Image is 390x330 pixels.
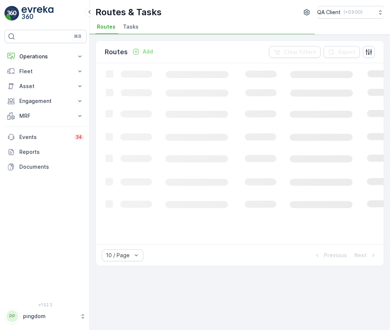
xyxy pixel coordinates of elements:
[354,252,367,259] p: Next
[4,302,87,307] span: v 1.52.2
[19,82,72,90] p: Asset
[284,48,316,56] p: Clear Filters
[74,33,81,39] p: ⌘B
[4,109,87,123] button: MRF
[6,310,18,322] div: PP
[19,133,70,141] p: Events
[354,251,378,260] button: Next
[269,46,321,58] button: Clear Filters
[95,6,162,18] p: Routes & Tasks
[22,6,53,21] img: logo_light-DOdMpM7g.png
[4,6,19,21] img: logo
[105,47,128,57] p: Routes
[344,9,363,15] p: ( +03:00 )
[76,134,82,140] p: 34
[4,159,87,174] a: Documents
[4,64,87,79] button: Fleet
[4,79,87,94] button: Asset
[324,252,347,259] p: Previous
[4,49,87,64] button: Operations
[338,48,355,56] p: Export
[19,148,84,156] p: Reports
[4,145,87,159] a: Reports
[143,48,153,55] p: Add
[4,130,87,145] a: Events34
[23,313,76,320] p: pingdom
[317,6,384,19] button: QA Client(+03:00)
[324,46,360,58] button: Export
[313,251,348,260] button: Previous
[19,163,84,171] p: Documents
[19,97,72,105] p: Engagement
[4,94,87,109] button: Engagement
[129,47,156,56] button: Add
[4,308,87,324] button: PPpingdom
[97,23,116,30] span: Routes
[317,9,341,16] p: QA Client
[19,112,72,120] p: MRF
[123,23,139,30] span: Tasks
[19,53,72,60] p: Operations
[19,68,72,75] p: Fleet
